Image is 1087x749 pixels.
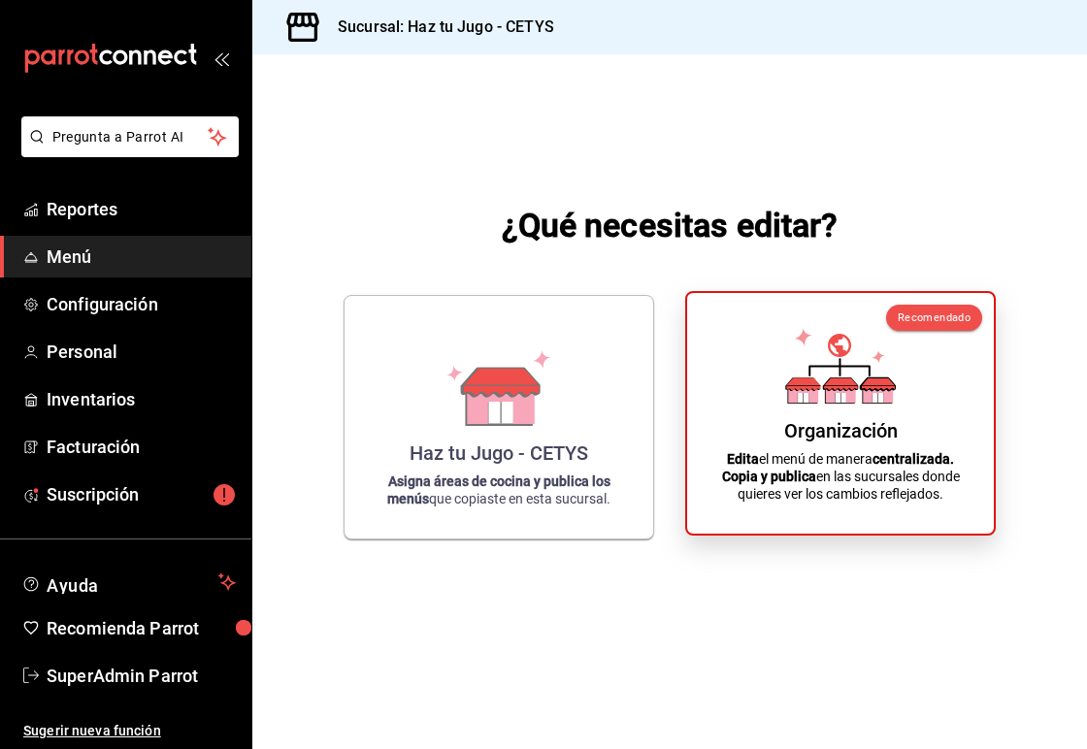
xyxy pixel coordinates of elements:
[710,450,971,503] p: el menú de manera en las sucursales donde quieres ver los cambios reflejados.
[47,615,236,641] span: Recomienda Parrot
[898,311,971,324] span: Recomendado
[47,291,236,317] span: Configuración
[47,663,236,689] span: SuperAdmin Parrot
[47,481,236,507] span: Suscripción
[322,16,554,39] h3: Sucursal: Haz tu Jugo - CETYS
[387,473,610,506] strong: Asigna áreas de cocina y publica los menús
[23,721,236,741] span: Sugerir nueva función
[52,127,209,147] span: Pregunta a Parrot AI
[410,441,588,465] div: Haz tu Jugo - CETYS
[14,141,239,161] a: Pregunta a Parrot AI
[21,116,239,157] button: Pregunta a Parrot AI
[47,434,236,460] span: Facturación
[47,196,236,222] span: Reportes
[47,386,236,412] span: Inventarios
[873,451,954,467] strong: centralizada.
[47,570,211,594] span: Ayuda
[47,244,236,270] span: Menú
[368,472,630,507] p: que copiaste en esta sucursal.
[214,50,229,66] button: open_drawer_menu
[502,202,839,248] h1: ¿Qué necesitas editar?
[722,469,816,484] strong: Copia y publica
[47,339,236,365] span: Personal
[784,419,898,442] div: Organización
[727,451,759,467] strong: Edita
